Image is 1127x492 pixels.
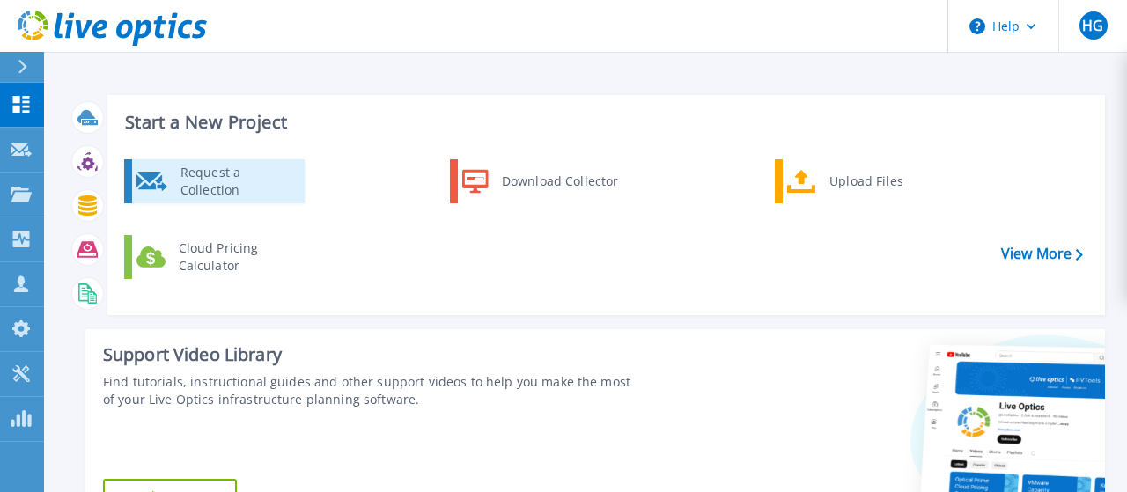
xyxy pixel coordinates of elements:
[1001,246,1083,262] a: View More
[124,235,305,279] a: Cloud Pricing Calculator
[775,159,955,203] a: Upload Files
[170,239,300,275] div: Cloud Pricing Calculator
[493,164,626,199] div: Download Collector
[1082,18,1103,33] span: HG
[125,113,1082,132] h3: Start a New Project
[124,159,305,203] a: Request a Collection
[103,373,633,408] div: Find tutorials, instructional guides and other support videos to help you make the most of your L...
[103,343,633,366] div: Support Video Library
[450,159,630,203] a: Download Collector
[821,164,951,199] div: Upload Files
[172,164,300,199] div: Request a Collection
